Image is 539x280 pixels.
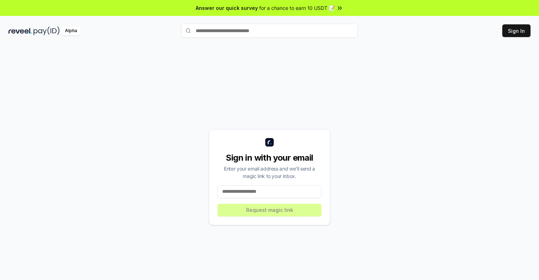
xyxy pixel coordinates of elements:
[61,26,81,35] div: Alpha
[502,24,531,37] button: Sign In
[218,152,321,163] div: Sign in with your email
[196,4,258,12] span: Answer our quick survey
[8,26,32,35] img: reveel_dark
[218,165,321,180] div: Enter your email address and we’ll send a magic link to your inbox.
[259,4,335,12] span: for a chance to earn 10 USDT 📝
[34,26,60,35] img: pay_id
[265,138,274,147] img: logo_small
